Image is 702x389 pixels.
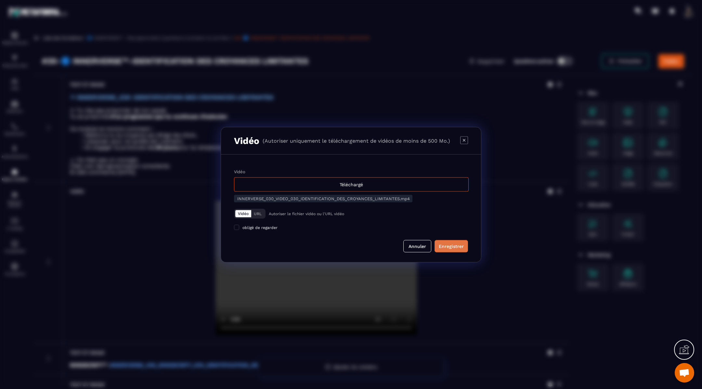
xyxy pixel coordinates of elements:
button: Vidéo [235,210,251,217]
h3: Vidéo [234,135,259,146]
span: obligé de regarder [242,225,278,230]
p: Autoriser le fichier vidéo ou l'URL vidéo [269,211,344,216]
div: Téléchargé [234,177,469,191]
label: Vidéo [234,169,245,174]
a: Ouvrir le chat [675,363,694,383]
p: (Autoriser uniquement le téléchargement de vidéos de moins de 500 Mo.) [263,137,450,144]
button: Annuler [403,240,431,252]
span: INNERVERSE_030_VIDEO_030_IDENTIFICATION_DES_CROYANCES_LIMITANTES.mp4 [237,196,410,201]
button: Enregistrer [435,240,468,252]
button: URL [251,210,264,217]
div: Enregistrer [439,243,464,249]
